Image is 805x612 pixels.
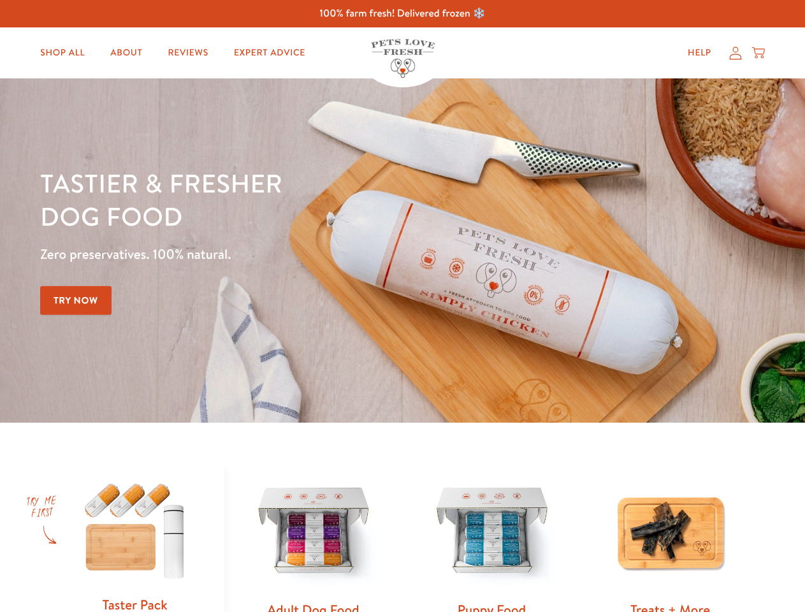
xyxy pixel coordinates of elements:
a: Reviews [157,40,218,66]
a: About [100,40,152,66]
a: Help [678,40,722,66]
p: Zero preservatives. 100% natural. [40,243,523,266]
a: Try Now [40,286,112,315]
a: Shop All [30,40,95,66]
h1: Tastier & fresher dog food [40,166,523,233]
img: Pets Love Fresh [371,39,435,78]
a: Expert Advice [224,40,315,66]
